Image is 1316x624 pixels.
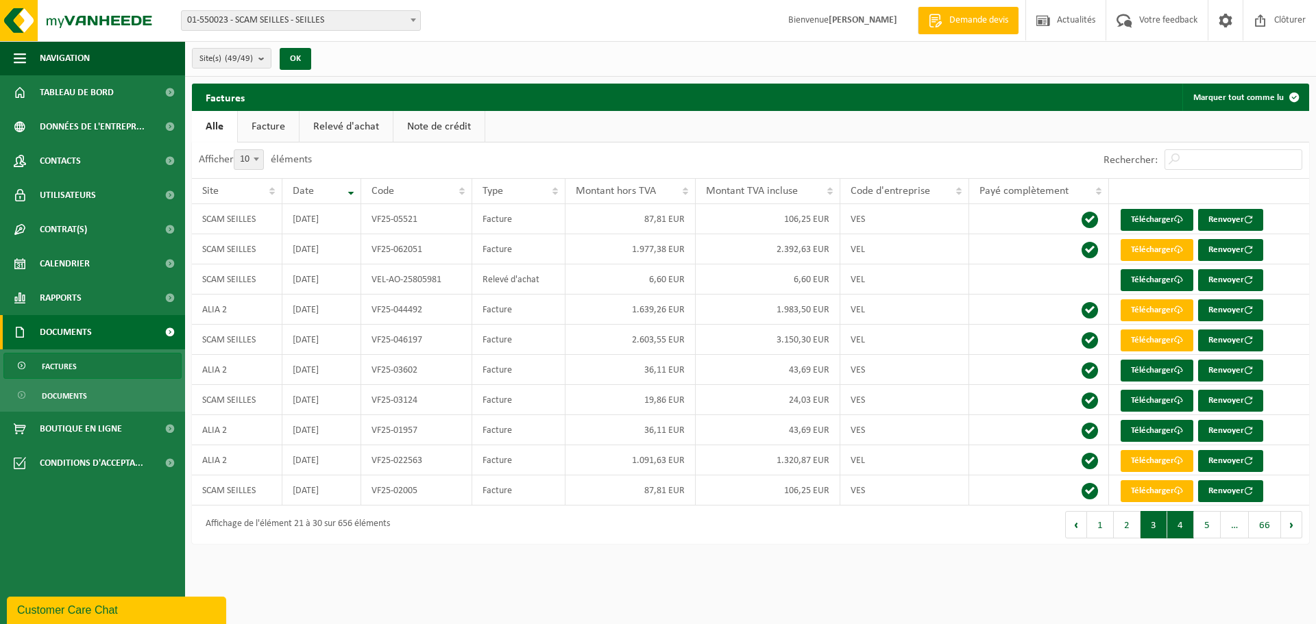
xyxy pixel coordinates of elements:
[1114,511,1141,538] button: 2
[3,353,182,379] a: Factures
[293,186,314,197] span: Date
[840,355,969,385] td: VES
[472,475,565,506] td: Facture
[472,264,565,295] td: Relevé d'achat
[1121,420,1193,442] a: Télécharger
[192,264,282,295] td: SCAM SEILLES
[40,412,122,446] span: Boutique en ligne
[371,186,394,197] span: Code
[182,11,420,30] span: 01-550023 - SCAM SEILLES - SEILLES
[282,445,362,475] td: [DATE]
[282,234,362,264] td: [DATE]
[192,325,282,355] td: SCAM SEILLES
[192,415,282,445] td: ALIA 2
[696,234,840,264] td: 2.392,63 EUR
[1198,390,1263,412] button: Renvoyer
[192,234,282,264] td: SCAM SEILLES
[1104,155,1158,166] label: Rechercher:
[1249,511,1281,538] button: 66
[565,264,696,295] td: 6,60 EUR
[565,475,696,506] td: 87,81 EUR
[1198,420,1263,442] button: Renvoyer
[565,385,696,415] td: 19,86 EUR
[282,325,362,355] td: [DATE]
[192,295,282,325] td: ALIA 2
[361,325,472,355] td: VF25-046197
[280,48,311,70] button: OK
[840,415,969,445] td: VES
[696,385,840,415] td: 24,03 EUR
[840,385,969,415] td: VES
[361,445,472,475] td: VF25-022563
[40,212,87,247] span: Contrat(s)
[234,149,264,170] span: 10
[192,48,271,68] button: Site(s)(49/49)
[361,204,472,234] td: VF25-05521
[565,234,696,264] td: 1.977,38 EUR
[199,154,312,165] label: Afficher éléments
[565,204,696,234] td: 87,81 EUR
[696,355,840,385] td: 43,69 EUR
[192,204,282,234] td: SCAM SEILLES
[282,295,362,325] td: [DATE]
[1198,209,1263,231] button: Renvoyer
[472,234,565,264] td: Facture
[1167,511,1194,538] button: 4
[1121,480,1193,502] a: Télécharger
[361,264,472,295] td: VEL-AO-25805981
[472,355,565,385] td: Facture
[40,281,82,315] span: Rapports
[918,7,1019,34] a: Demande devis
[234,150,263,169] span: 10
[1198,480,1263,502] button: Renvoyer
[696,475,840,506] td: 106,25 EUR
[472,415,565,445] td: Facture
[1221,511,1249,538] span: …
[565,295,696,325] td: 1.639,26 EUR
[576,186,656,197] span: Montant hors TVA
[472,445,565,475] td: Facture
[40,178,96,212] span: Utilisateurs
[40,446,143,480] span: Conditions d'accepta...
[472,295,565,325] td: Facture
[851,186,930,197] span: Code d'entreprise
[361,295,472,325] td: VF25-044492
[696,204,840,234] td: 106,25 EUR
[238,111,299,142] a: Facture
[1198,269,1263,291] button: Renvoyer
[40,144,81,178] span: Contacts
[1121,329,1193,351] a: Télécharger
[696,295,840,325] td: 1.983,50 EUR
[1198,239,1263,261] button: Renvoyer
[192,475,282,506] td: SCAM SEILLES
[840,325,969,355] td: VEL
[192,84,258,110] h2: Factures
[40,247,90,281] span: Calendrier
[282,385,362,415] td: [DATE]
[282,355,362,385] td: [DATE]
[192,445,282,475] td: ALIA 2
[361,234,472,264] td: VF25-062051
[40,315,92,349] span: Documents
[202,186,219,197] span: Site
[696,415,840,445] td: 43,69 EUR
[565,445,696,475] td: 1.091,63 EUR
[1121,299,1193,321] a: Télécharger
[361,385,472,415] td: VF25-03124
[282,264,362,295] td: [DATE]
[696,264,840,295] td: 6,60 EUR
[840,264,969,295] td: VEL
[1198,299,1263,321] button: Renvoyer
[829,15,897,25] strong: [PERSON_NAME]
[1198,329,1263,351] button: Renvoyer
[192,111,237,142] a: Alle
[282,475,362,506] td: [DATE]
[1194,511,1221,538] button: 5
[192,355,282,385] td: ALIA 2
[282,415,362,445] td: [DATE]
[199,512,390,537] div: Affichage de l'élément 21 à 30 sur 656 éléments
[192,385,282,415] td: SCAM SEILLES
[706,186,798,197] span: Montant TVA incluse
[1198,360,1263,382] button: Renvoyer
[361,415,472,445] td: VF25-01957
